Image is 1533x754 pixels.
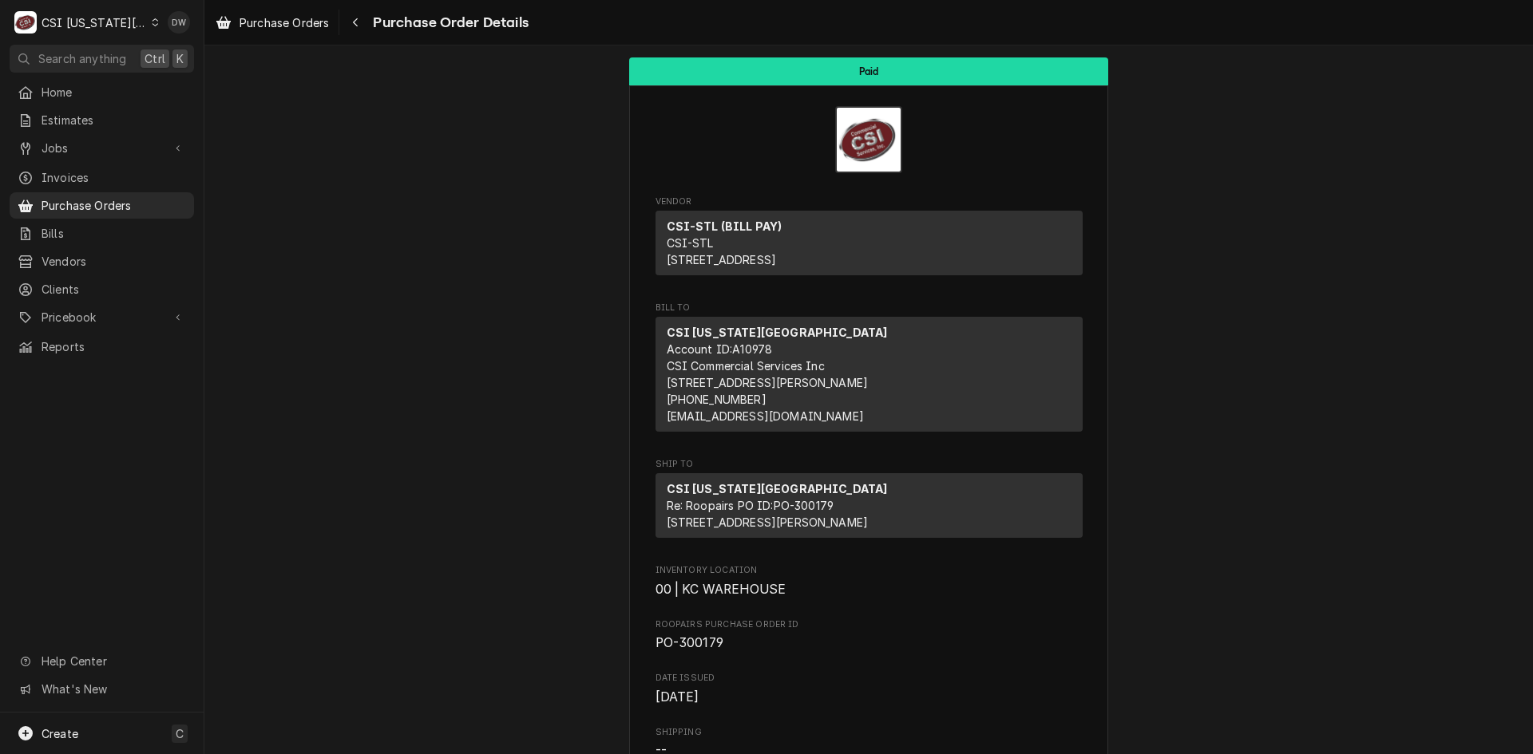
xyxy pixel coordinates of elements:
[42,653,184,669] span: Help Center
[10,304,194,330] a: Go to Pricebook
[145,50,165,67] span: Ctrl
[42,84,186,101] span: Home
[656,302,1083,314] span: Bill To
[656,564,1083,598] div: Inventory Location
[42,338,186,355] span: Reports
[343,10,368,35] button: Navigate back
[656,564,1083,577] span: Inventory Location
[656,726,1083,739] span: Shipping
[42,197,186,214] span: Purchase Orders
[10,676,194,702] a: Go to What's New
[42,281,186,298] span: Clients
[10,107,194,133] a: Estimates
[42,169,186,186] span: Invoices
[667,219,782,233] strong: CSI-STL (BILL PAY)
[656,689,699,705] span: [DATE]
[656,618,1083,631] span: Roopairs Purchase Order ID
[10,192,194,219] a: Purchase Orders
[656,635,723,650] span: PO-300179
[667,499,834,512] span: Re: Roopairs PO ID: PO-300179
[667,236,777,266] span: CSI-STL [STREET_ADDRESS]
[240,14,329,31] span: Purchase Orders
[168,11,190,34] div: Dyane Weber's Avatar
[656,634,1083,653] span: Roopairs Purchase Order ID
[42,14,147,31] div: CSI [US_STATE][GEOGRAPHIC_DATA]
[667,326,888,339] strong: CSI [US_STATE][GEOGRAPHIC_DATA]
[656,317,1083,438] div: Bill To
[42,140,162,156] span: Jobs
[168,11,190,34] div: DW
[656,672,1083,706] div: Date Issued
[667,482,888,495] strong: CSI [US_STATE][GEOGRAPHIC_DATA]
[656,618,1083,653] div: Roopairs Purchase Order ID
[656,473,1083,538] div: Ship To
[38,50,126,67] span: Search anything
[656,458,1083,545] div: Purchase Order Ship To
[10,276,194,302] a: Clients
[667,515,869,529] span: [STREET_ADDRESS][PERSON_NAME]
[14,11,37,34] div: CSI Kansas City's Avatar
[10,334,194,360] a: Reports
[667,359,869,389] span: CSI Commercial Services Inc [STREET_ADDRESS][PERSON_NAME]
[10,220,194,247] a: Bills
[667,393,766,406] a: [PHONE_NUMBER]
[42,681,184,697] span: What's New
[656,458,1083,471] span: Ship To
[656,302,1083,439] div: Purchase Order Bill To
[10,164,194,191] a: Invoices
[656,211,1083,282] div: Vendor
[14,11,37,34] div: C
[656,195,1083,208] span: Vendor
[859,66,879,77] span: Paid
[10,648,194,674] a: Go to Help Center
[656,195,1083,282] div: Purchase Order Vendor
[42,309,162,326] span: Pricebook
[656,582,786,597] span: 00 | KC WAREHOUSE
[656,211,1083,275] div: Vendor
[656,688,1083,707] span: Date Issued
[368,12,529,34] span: Purchase Order Details
[42,225,186,242] span: Bills
[10,45,194,73] button: Search anythingCtrlK
[656,317,1083,432] div: Bill To
[42,112,186,128] span: Estimates
[835,106,902,173] img: Logo
[667,409,864,423] a: [EMAIL_ADDRESS][DOMAIN_NAME]
[176,725,184,742] span: C
[656,580,1083,599] span: Inventory Location
[629,57,1108,85] div: Status
[10,135,194,161] a: Go to Jobs
[10,79,194,105] a: Home
[656,672,1083,685] span: Date Issued
[209,10,335,36] a: Purchase Orders
[667,342,773,356] span: Account ID: A10978
[656,473,1083,544] div: Ship To
[42,253,186,270] span: Vendors
[42,727,78,740] span: Create
[176,50,184,67] span: K
[10,248,194,274] a: Vendors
